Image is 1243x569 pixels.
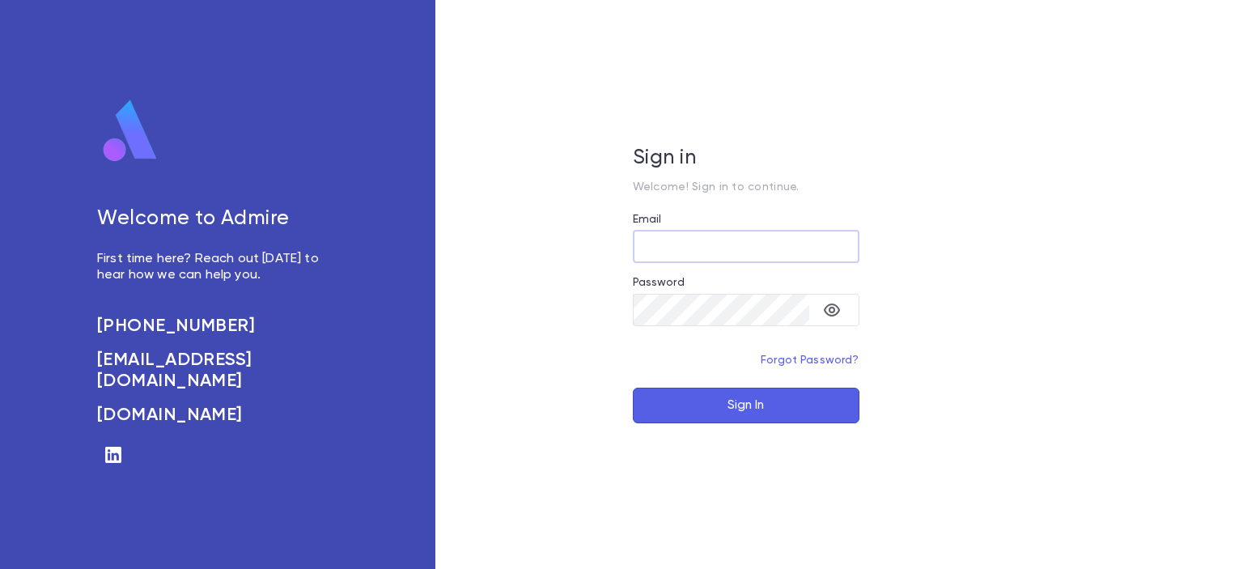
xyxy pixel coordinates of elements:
[761,355,859,366] a: Forgot Password?
[633,180,859,193] p: Welcome! Sign in to continue.
[633,276,685,289] label: Password
[633,146,859,171] h5: Sign in
[97,405,337,426] a: [DOMAIN_NAME]
[97,251,337,283] p: First time here? Reach out [DATE] to hear how we can help you.
[97,316,337,337] a: [PHONE_NUMBER]
[97,99,163,163] img: logo
[633,388,859,423] button: Sign In
[633,213,662,226] label: Email
[97,350,337,392] a: [EMAIL_ADDRESS][DOMAIN_NAME]
[816,294,848,326] button: toggle password visibility
[97,207,337,231] h5: Welcome to Admire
